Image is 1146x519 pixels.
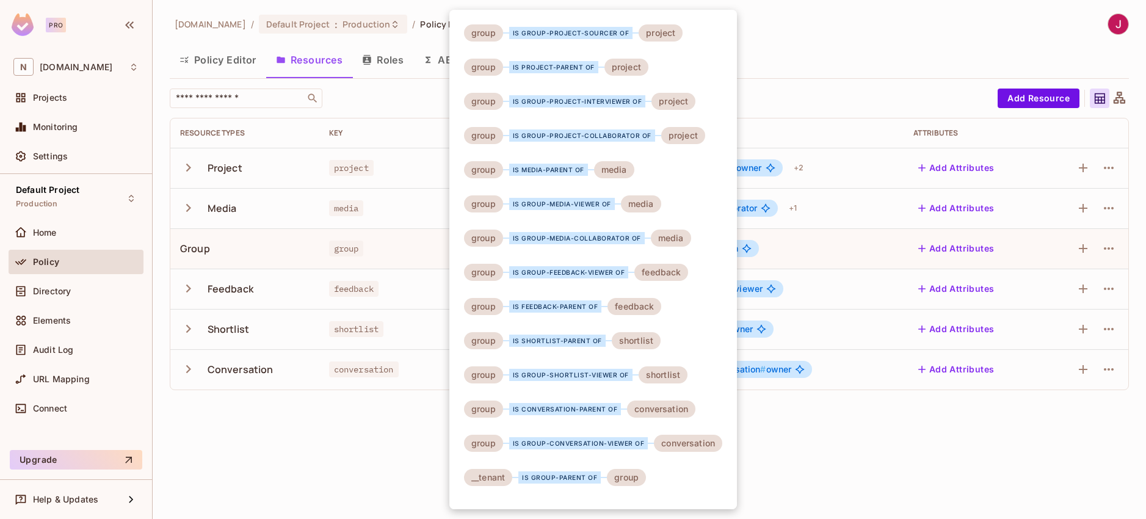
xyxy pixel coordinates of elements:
[464,24,503,42] div: group
[509,129,655,142] div: is group-project-collaborator of
[612,332,661,349] div: shortlist
[509,300,602,313] div: is feedback-parent of
[509,232,645,244] div: is group-media-collaborator of
[621,195,661,212] div: media
[639,24,683,42] div: project
[464,195,503,212] div: group
[651,93,695,110] div: project
[661,127,705,144] div: project
[604,59,648,76] div: project
[509,95,646,107] div: is group-project-interviewer of
[518,471,601,484] div: is group-parent of
[464,93,503,110] div: group
[464,332,503,349] div: group
[464,435,503,452] div: group
[654,435,722,452] div: conversation
[509,61,598,73] div: is project-parent of
[464,161,503,178] div: group
[594,161,634,178] div: media
[464,366,503,383] div: group
[464,298,503,315] div: group
[464,401,503,418] div: group
[509,369,633,381] div: is group-shortlist-viewer of
[464,59,503,76] div: group
[651,230,691,247] div: media
[607,298,661,315] div: feedback
[509,266,629,278] div: is group-feedback-viewer of
[464,264,503,281] div: group
[464,127,503,144] div: group
[607,469,646,486] div: group
[634,264,688,281] div: feedback
[509,335,606,347] div: is shortlist-parent of
[509,403,622,415] div: is conversation-parent of
[509,164,588,176] div: is media-parent of
[464,230,503,247] div: group
[509,437,648,449] div: is group-conversation-viewer of
[627,401,695,418] div: conversation
[464,469,512,486] div: __tenant
[509,27,633,39] div: is group-project-sourcer of
[509,198,615,210] div: is group-media-viewer of
[639,366,687,383] div: shortlist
